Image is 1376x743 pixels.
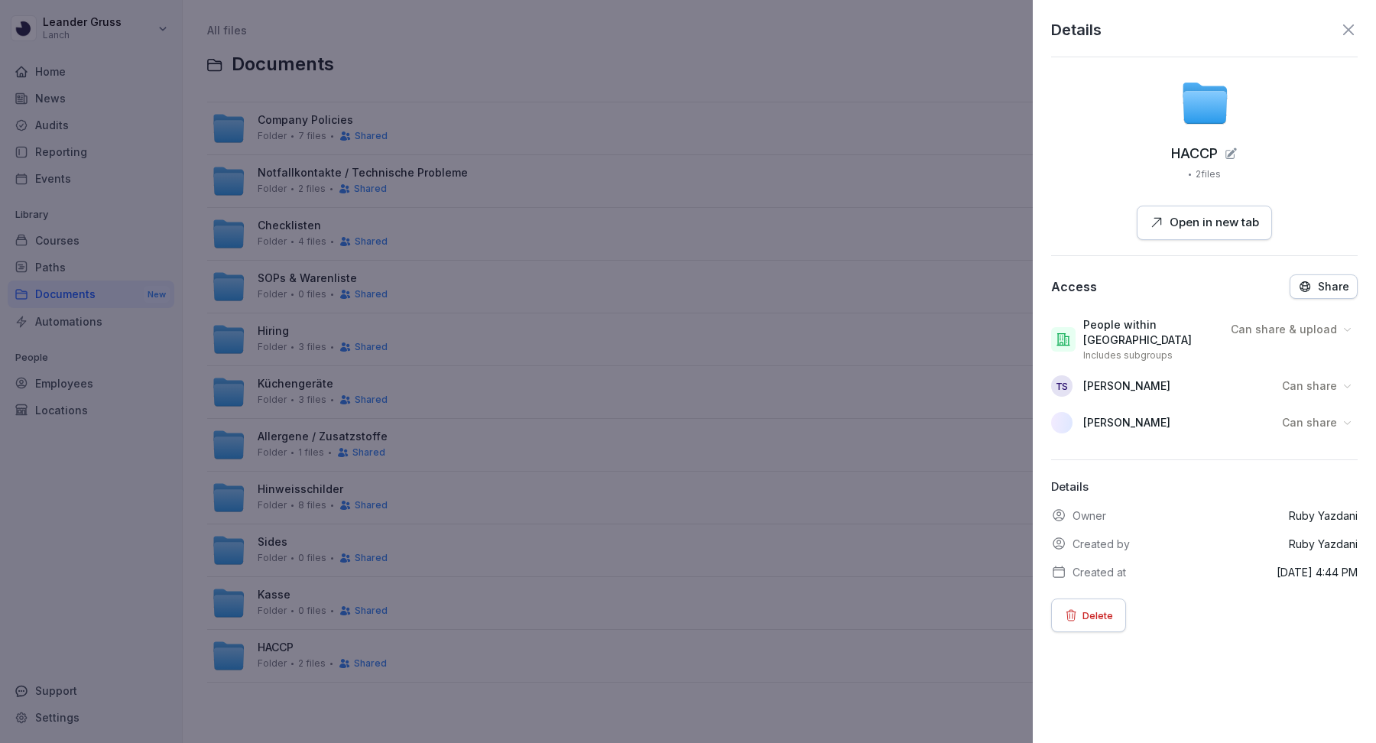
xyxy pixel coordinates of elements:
p: HACCP [1171,146,1218,161]
button: Delete [1051,599,1126,632]
div: TS [1051,375,1073,397]
p: Owner [1073,508,1106,524]
p: Includes subgroups [1083,349,1173,362]
p: Details [1051,479,1358,496]
p: Ruby Yazdani [1289,508,1358,524]
img: l5aexj2uen8fva72jjw1hczl.png [1051,412,1073,433]
p: Details [1051,18,1102,41]
p: 2 files [1196,167,1221,181]
p: Ruby Yazdani [1289,536,1358,552]
p: Created by [1073,536,1130,552]
p: Share [1318,281,1349,293]
button: Open in new tab [1137,206,1272,240]
div: Access [1051,279,1097,294]
p: [PERSON_NAME] [1083,378,1170,394]
p: Can share & upload [1231,322,1337,337]
p: Created at [1073,564,1126,580]
p: Delete [1082,607,1113,624]
button: Share [1290,274,1358,299]
p: Can share [1282,378,1337,394]
p: Can share [1282,415,1337,430]
p: [PERSON_NAME] [1083,415,1170,430]
p: Open in new tab [1170,214,1259,232]
p: People within [GEOGRAPHIC_DATA] [1083,317,1219,348]
p: [DATE] 4:44 PM [1277,564,1358,580]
